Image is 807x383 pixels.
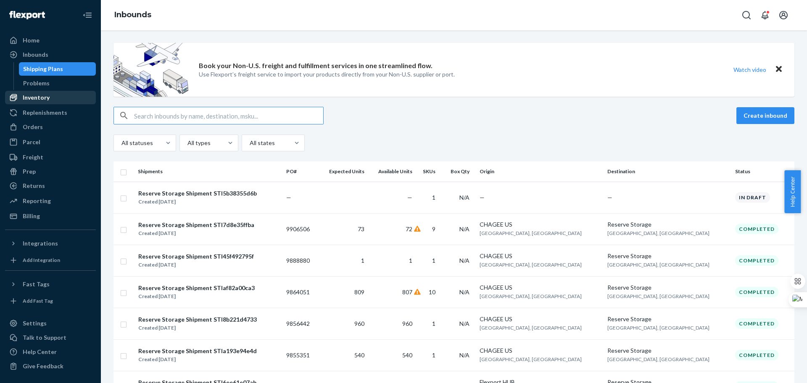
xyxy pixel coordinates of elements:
[108,3,158,27] ol: breadcrumbs
[23,93,50,102] div: Inventory
[432,320,435,327] span: 1
[406,225,412,232] span: 72
[79,7,96,24] button: Close Navigation
[121,139,121,147] input: All statuses
[480,230,582,236] span: [GEOGRAPHIC_DATA], [GEOGRAPHIC_DATA]
[5,91,96,104] a: Inventory
[480,293,582,299] span: [GEOGRAPHIC_DATA], [GEOGRAPHIC_DATA]
[775,7,792,24] button: Open account menu
[23,197,51,205] div: Reporting
[728,63,772,76] button: Watch video
[5,120,96,134] a: Orders
[432,194,435,201] span: 1
[358,225,364,232] span: 73
[480,346,601,355] div: CHAGEE US
[138,347,257,355] div: Reserve Storage Shipment STIa193e94e4d
[607,325,709,331] span: [GEOGRAPHIC_DATA], [GEOGRAPHIC_DATA]
[23,123,43,131] div: Orders
[138,198,257,206] div: Created [DATE]
[607,252,728,260] div: Reserve Storage
[735,287,778,297] div: Completed
[607,194,612,201] span: —
[459,288,469,296] span: N/A
[23,108,67,117] div: Replenishments
[187,139,187,147] input: All types
[368,161,416,182] th: Available Units
[432,351,435,359] span: 1
[738,7,755,24] button: Open Search Box
[23,297,53,304] div: Add Fast Tag
[23,319,47,328] div: Settings
[361,257,364,264] span: 1
[354,351,364,359] span: 540
[23,36,40,45] div: Home
[23,280,50,288] div: Fast Tags
[402,351,412,359] span: 540
[480,252,601,260] div: CHAGEE US
[735,350,778,360] div: Completed
[607,230,709,236] span: [GEOGRAPHIC_DATA], [GEOGRAPHIC_DATA]
[23,348,57,356] div: Help Center
[19,77,96,90] a: Problems
[459,225,469,232] span: N/A
[138,284,255,292] div: Reserve Storage Shipment STIaf82a00ca3
[607,346,728,355] div: Reserve Storage
[736,107,794,124] button: Create inbound
[138,189,257,198] div: Reserve Storage Shipment STI5b38355d6b
[402,288,412,296] span: 807
[459,257,469,264] span: N/A
[480,283,601,292] div: CHAGEE US
[607,293,709,299] span: [GEOGRAPHIC_DATA], [GEOGRAPHIC_DATA]
[735,318,778,329] div: Completed
[429,288,435,296] span: 10
[5,48,96,61] a: Inbounds
[432,257,435,264] span: 1
[249,139,250,147] input: All states
[138,324,257,332] div: Created [DATE]
[138,355,257,364] div: Created [DATE]
[735,192,770,203] div: In draft
[607,315,728,323] div: Reserve Storage
[607,283,728,292] div: Reserve Storage
[138,292,255,301] div: Created [DATE]
[735,224,778,234] div: Completed
[5,106,96,119] a: Replenishments
[476,161,604,182] th: Origin
[138,261,254,269] div: Created [DATE]
[416,161,442,182] th: SKUs
[402,320,412,327] span: 960
[480,315,601,323] div: CHAGEE US
[607,220,728,229] div: Reserve Storage
[23,362,63,370] div: Give Feedback
[480,325,582,331] span: [GEOGRAPHIC_DATA], [GEOGRAPHIC_DATA]
[607,356,709,362] span: [GEOGRAPHIC_DATA], [GEOGRAPHIC_DATA]
[480,220,601,229] div: CHAGEE US
[784,170,801,213] span: Help Center
[5,359,96,373] button: Give Feedback
[5,345,96,359] a: Help Center
[23,333,66,342] div: Talk to Support
[773,63,784,76] button: Close
[23,256,60,264] div: Add Integration
[354,288,364,296] span: 809
[283,339,318,371] td: 9855351
[199,61,433,71] p: Book your Non-U.S. freight and fulfillment services in one streamlined flow.
[138,252,254,261] div: Reserve Storage Shipment STI45f492795f
[283,276,318,308] td: 9864051
[286,194,291,201] span: —
[134,161,283,182] th: Shipments
[480,194,485,201] span: —
[459,320,469,327] span: N/A
[354,320,364,327] span: 960
[5,34,96,47] a: Home
[23,65,63,73] div: Shipping Plans
[5,179,96,193] a: Returns
[442,161,476,182] th: Box Qty
[5,277,96,291] button: Fast Tags
[283,161,318,182] th: PO#
[283,308,318,339] td: 9856442
[5,254,96,267] a: Add Integration
[283,245,318,276] td: 9888880
[23,138,40,146] div: Parcel
[459,194,469,201] span: N/A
